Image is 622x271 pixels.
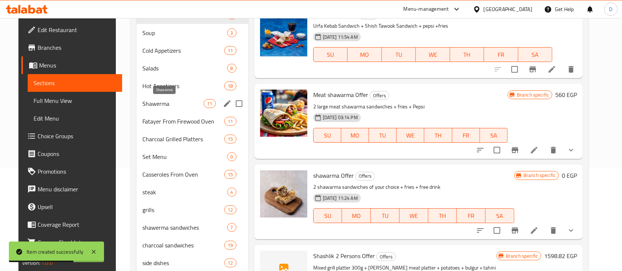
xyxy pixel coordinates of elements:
[313,183,514,192] p: 2 shawarma sandwiches of your choice + fries + free drink
[21,39,122,56] a: Branches
[313,170,354,181] span: shawarma Offer
[142,152,227,161] span: Set Menu
[371,208,400,223] button: TU
[555,9,577,20] h6: 583 EGP
[224,81,236,90] div: items
[21,56,122,74] a: Menus
[225,118,236,125] span: 11
[547,65,556,74] a: Edit menu item
[317,211,339,221] span: SU
[320,195,361,202] span: [DATE] 11:24 AM
[137,77,248,95] div: Hot Appetizers18
[507,62,522,77] span: Select to update
[227,28,236,37] div: items
[503,253,541,260] span: Branch specific
[21,233,122,251] a: Grocery Checklist
[545,141,562,159] button: delete
[142,46,224,55] div: Cold Appetizers
[225,136,236,143] span: 15
[142,205,224,214] div: grills
[428,208,457,223] button: TH
[313,102,508,111] p: 2 large meat shawarma sandwiches + fries + Pepsi
[377,253,395,261] span: Offers
[38,132,117,140] span: Choice Groups
[21,127,122,145] a: Choice Groups
[342,208,371,223] button: MO
[370,91,389,100] span: Offers
[348,47,382,62] button: MO
[227,223,236,232] div: items
[28,92,122,110] a: Full Menu View
[484,47,518,62] button: FR
[424,128,452,143] button: TH
[228,153,236,160] span: 0
[142,135,224,143] span: Charcoal Grilled Platters
[142,170,224,179] span: Casseroles From Oven
[142,188,227,197] span: steak
[562,60,580,78] button: delete
[225,260,236,267] span: 12
[137,183,248,201] div: steak4
[142,117,224,126] span: Fatayer From Firewood Oven
[489,223,505,238] span: Select to update
[137,95,248,112] div: Shawerma11edit
[313,21,553,31] p: Urfa Kebab Sandwich + Shish Tawook Sandwich + pepsi +fries
[555,90,577,100] h6: 560 EGP
[27,248,83,256] div: Item created successfully
[400,208,428,223] button: WE
[320,34,361,41] span: [DATE] 11:54 AM
[480,128,508,143] button: SA
[21,21,122,39] a: Edit Restaurant
[370,91,389,100] div: Offers
[544,251,577,261] h6: 1598.82 EGP
[142,28,227,37] div: Soup
[228,189,236,196] span: 4
[545,222,562,239] button: delete
[488,211,511,221] span: SA
[228,65,236,72] span: 8
[137,148,248,166] div: Set Menu0
[427,130,449,141] span: TH
[397,128,424,143] button: WE
[514,91,552,98] span: Branch specific
[225,206,236,213] span: 12
[453,49,481,60] span: TH
[356,172,374,180] span: Offers
[567,146,576,154] svg: Show Choices
[355,172,375,181] div: Offers
[225,47,236,54] span: 11
[372,130,394,141] span: TU
[260,9,307,56] img: Sandwiches Offer
[137,166,248,183] div: Casseroles From Oven15
[227,64,236,73] div: items
[402,211,425,221] span: WE
[471,222,489,239] button: sort-choices
[142,258,224,267] div: side dishes
[487,49,515,60] span: FR
[369,128,397,143] button: TU
[38,167,117,176] span: Promotions
[137,219,248,236] div: shawerma sandwiches7
[142,64,227,73] div: Salads
[137,112,248,130] div: Fatayer From Firewood Oven11
[38,43,117,52] span: Branches
[28,74,122,92] a: Sections
[350,49,379,60] span: MO
[137,130,248,148] div: Charcoal Grilled Platters15
[137,201,248,219] div: grills12
[224,135,236,143] div: items
[521,172,559,179] span: Branch specific
[228,29,236,37] span: 3
[483,130,505,141] span: SA
[142,81,224,90] div: Hot Appetizers
[38,238,117,247] span: Grocery Checklist
[260,170,307,218] img: shawarma Offer
[345,211,368,221] span: MO
[41,258,53,268] span: 1.0.0
[224,46,236,55] div: items
[137,59,248,77] div: Salads8
[38,220,117,229] span: Coverage Report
